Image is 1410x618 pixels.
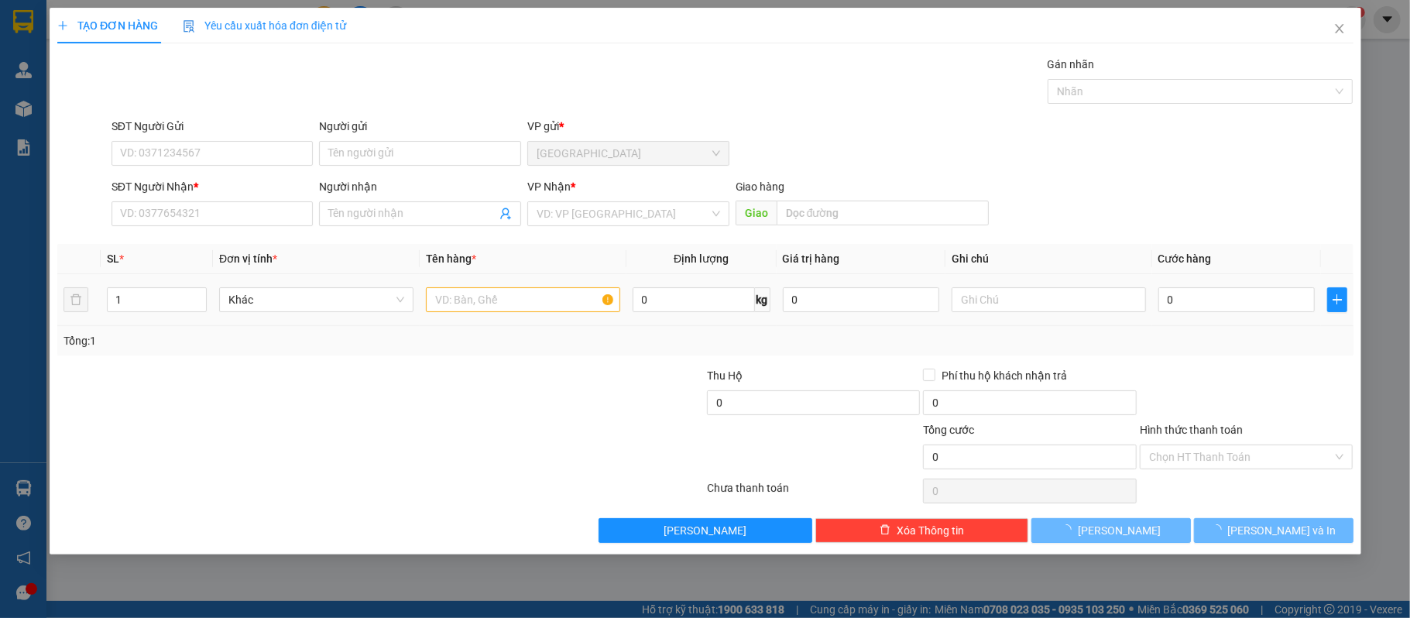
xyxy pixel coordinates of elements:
[599,518,812,543] button: [PERSON_NAME]
[228,288,404,311] span: Khác
[63,287,88,312] button: delete
[527,180,571,193] span: VP Nhận
[426,252,476,265] span: Tên hàng
[735,201,776,225] span: Giao
[782,252,839,265] span: Giá trị hàng
[499,208,512,220] span: user-add
[674,252,729,265] span: Định lượng
[1317,8,1360,51] button: Close
[935,367,1073,384] span: Phí thu hộ khách nhận trả
[815,518,1028,543] button: deleteXóa Thông tin
[57,19,158,32] span: TẠO ĐƠN HÀNG
[754,287,770,312] span: kg
[1194,518,1353,543] button: [PERSON_NAME] và In
[1210,524,1227,535] span: loading
[1158,252,1211,265] span: Cước hàng
[111,178,314,195] div: SĐT Người Nhận
[782,287,938,312] input: 0
[776,201,989,225] input: Dọc đường
[1327,287,1347,312] button: plus
[664,522,746,539] span: [PERSON_NAME]
[1328,294,1347,306] span: plus
[1078,522,1161,539] span: [PERSON_NAME]
[706,369,742,382] span: Thu Hộ
[183,19,346,32] span: Yêu cầu xuất hóa đơn điện tử
[63,332,545,349] div: Tổng: 1
[426,287,620,312] input: VD: Bàn, Ghế
[111,118,314,135] div: SĐT Người Gửi
[106,252,118,265] span: SL
[1061,524,1078,535] span: loading
[183,20,195,33] img: icon
[1031,518,1191,543] button: [PERSON_NAME]
[537,142,720,165] span: Sài Gòn
[923,424,974,436] span: Tổng cước
[880,524,890,537] span: delete
[1227,522,1336,539] span: [PERSON_NAME] và In
[735,180,784,193] span: Giao hàng
[319,178,521,195] div: Người nhận
[319,118,521,135] div: Người gửi
[1047,58,1094,70] label: Gán nhãn
[705,479,921,506] div: Chưa thanh toán
[945,244,1152,274] th: Ghi chú
[57,20,68,31] span: plus
[1140,424,1243,436] label: Hình thức thanh toán
[527,118,729,135] div: VP gửi
[219,252,277,265] span: Đơn vị tính
[952,287,1146,312] input: Ghi Chú
[897,522,964,539] span: Xóa Thông tin
[1333,22,1345,35] span: close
